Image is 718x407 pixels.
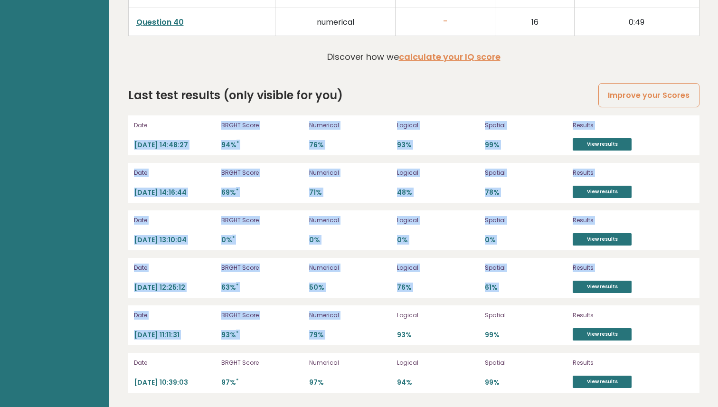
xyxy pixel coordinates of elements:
[134,264,216,272] p: Date
[221,264,303,272] p: BRGHT Score
[397,331,479,340] p: 93%
[397,311,479,320] p: Logical
[573,328,632,341] a: View results
[573,264,672,272] p: Results
[327,50,501,63] p: Discover how we
[134,311,216,320] p: Date
[403,17,487,27] h3: -
[221,216,303,225] p: BRGHT Score
[573,216,672,225] p: Results
[573,121,672,130] p: Results
[221,236,303,245] p: 0%
[134,169,216,177] p: Date
[575,8,699,36] td: 0:49
[485,378,567,387] p: 99%
[309,264,391,272] p: Numerical
[309,169,391,177] p: Numerical
[485,311,567,320] p: Spatial
[485,141,567,150] p: 99%
[485,216,567,225] p: Spatial
[573,376,632,388] a: View results
[275,8,396,36] td: numerical
[397,378,479,387] p: 94%
[136,17,184,28] a: Question 40
[309,283,391,292] p: 50%
[485,283,567,292] p: 61%
[309,359,391,367] p: Numerical
[485,121,567,130] p: Spatial
[309,236,391,245] p: 0%
[134,141,216,150] p: [DATE] 14:48:27
[221,121,303,130] p: BRGHT Score
[309,188,391,197] p: 71%
[128,87,343,104] h2: Last test results (only visible for you)
[397,188,479,197] p: 48%
[397,121,479,130] p: Logical
[573,138,632,151] a: View results
[397,141,479,150] p: 93%
[221,331,303,340] p: 93%
[573,359,672,367] p: Results
[134,378,216,387] p: [DATE] 10:39:03
[309,311,391,320] p: Numerical
[485,236,567,245] p: 0%
[134,216,216,225] p: Date
[485,188,567,197] p: 78%
[221,169,303,177] p: BRGHT Score
[221,311,303,320] p: BRGHT Score
[134,121,216,130] p: Date
[399,51,501,63] a: calculate your IQ score
[397,359,479,367] p: Logical
[309,331,391,340] p: 79%
[485,169,567,177] p: Spatial
[397,216,479,225] p: Logical
[397,236,479,245] p: 0%
[485,359,567,367] p: Spatial
[485,264,567,272] p: Spatial
[221,141,303,150] p: 94%
[134,359,216,367] p: Date
[221,188,303,197] p: 69%
[598,83,699,107] a: Improve your Scores
[397,264,479,272] p: Logical
[134,331,216,340] p: [DATE] 11:11:31
[309,141,391,150] p: 76%
[397,283,479,292] p: 76%
[485,331,567,340] p: 99%
[221,283,303,292] p: 63%
[221,378,303,387] p: 97%
[573,311,672,320] p: Results
[573,186,632,198] a: View results
[221,359,303,367] p: BRGHT Score
[309,378,391,387] p: 97%
[573,169,672,177] p: Results
[134,236,216,245] p: [DATE] 13:10:04
[573,281,632,293] a: View results
[573,233,632,246] a: View results
[397,169,479,177] p: Logical
[495,8,575,36] td: 16
[309,216,391,225] p: Numerical
[134,188,216,197] p: [DATE] 14:16:44
[309,121,391,130] p: Numerical
[134,283,216,292] p: [DATE] 12:25:12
